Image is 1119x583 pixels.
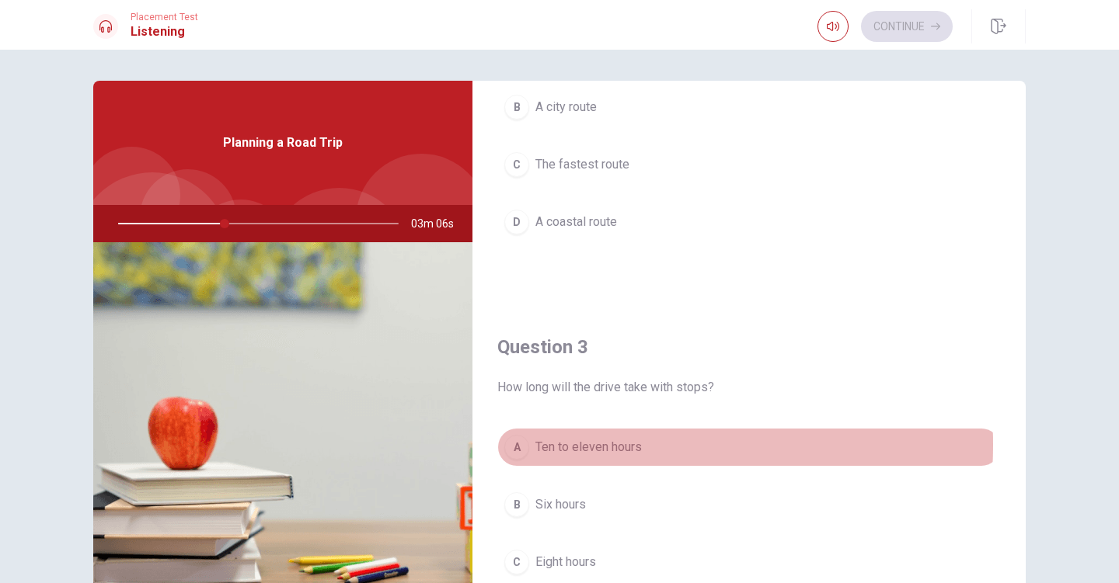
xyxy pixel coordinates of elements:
[535,553,596,571] span: Eight hours
[504,435,529,460] div: A
[497,378,1001,397] span: How long will the drive take with stops?
[497,543,1001,581] button: CEight hours
[131,12,198,23] span: Placement Test
[497,88,1001,127] button: BA city route
[223,134,343,152] span: Planning a Road Trip
[535,155,629,174] span: The fastest route
[131,23,198,41] h1: Listening
[535,98,597,116] span: A city route
[497,428,1001,467] button: ATen to eleven hours
[411,205,466,242] span: 03m 06s
[504,492,529,517] div: B
[497,203,1001,241] button: DA coastal route
[535,495,586,514] span: Six hours
[535,438,642,456] span: Ten to eleven hours
[497,335,1001,359] h4: Question 3
[504,152,529,177] div: C
[504,550,529,574] div: C
[497,485,1001,524] button: BSix hours
[504,95,529,120] div: B
[535,213,617,231] span: A coastal route
[497,145,1001,184] button: CThe fastest route
[504,210,529,234] div: D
